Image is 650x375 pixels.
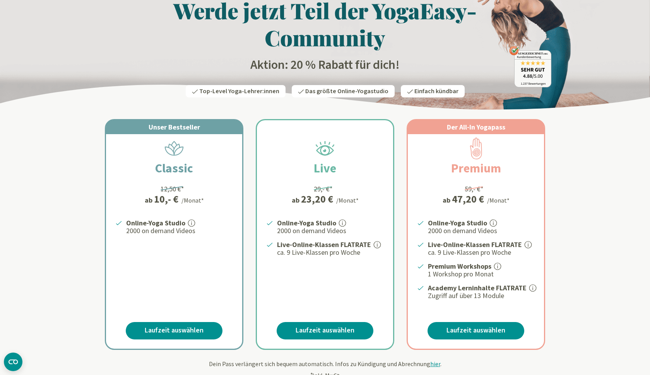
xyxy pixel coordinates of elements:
div: 59,- €* [465,184,484,194]
strong: Online-Yoga Studio [126,218,185,227]
span: Der All-In Yogapass [447,123,505,131]
a: Laufzeit auswählen [277,322,373,339]
span: hier [430,360,440,368]
h2: Aktion: 20 % Rabatt für dich! [99,57,551,73]
span: ab [145,195,154,205]
strong: Online-Yoga Studio [277,218,336,227]
div: 10,- € [154,194,178,204]
div: /Monat* [487,196,510,205]
h2: Live [295,159,355,177]
div: 23,20 € [301,194,333,204]
span: Das größte Online-Yogastudio [305,87,388,95]
div: /Monat* [336,196,359,205]
p: Zugriff auf über 13 Module [428,291,535,300]
p: ca. 9 Live-Klassen pro Woche [277,248,384,257]
strong: Premium Workshops [428,262,491,271]
a: Laufzeit auswählen [428,322,524,339]
span: ab [292,195,301,205]
div: 12,50 €* [161,184,184,194]
h2: Premium [433,159,520,177]
h2: Classic [137,159,212,177]
div: 47,20 € [452,194,484,204]
button: CMP-Widget öffnen [4,353,22,371]
strong: Live-Online-Klassen FLATRATE [428,240,522,249]
div: /Monat* [181,196,204,205]
img: ausgezeichnet_badge.png [509,46,551,87]
p: 2000 on demand Videos [428,226,535,235]
strong: Live-Online-Klassen FLATRATE [277,240,371,249]
p: ca. 9 Live-Klassen pro Woche [428,248,535,257]
strong: Academy Lerninhalte FLATRATE [428,283,527,292]
p: 2000 on demand Videos [126,226,233,235]
span: Unser Bestseller [149,123,200,131]
span: Einfach kündbar [414,87,458,95]
a: Laufzeit auswählen [126,322,222,339]
span: ab [443,195,452,205]
div: 29,- €* [314,184,333,194]
span: Top-Level Yoga-Lehrer:innen [199,87,279,95]
strong: Online-Yoga Studio [428,218,487,227]
p: 2000 on demand Videos [277,226,384,235]
p: 1 Workshop pro Monat [428,269,535,279]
